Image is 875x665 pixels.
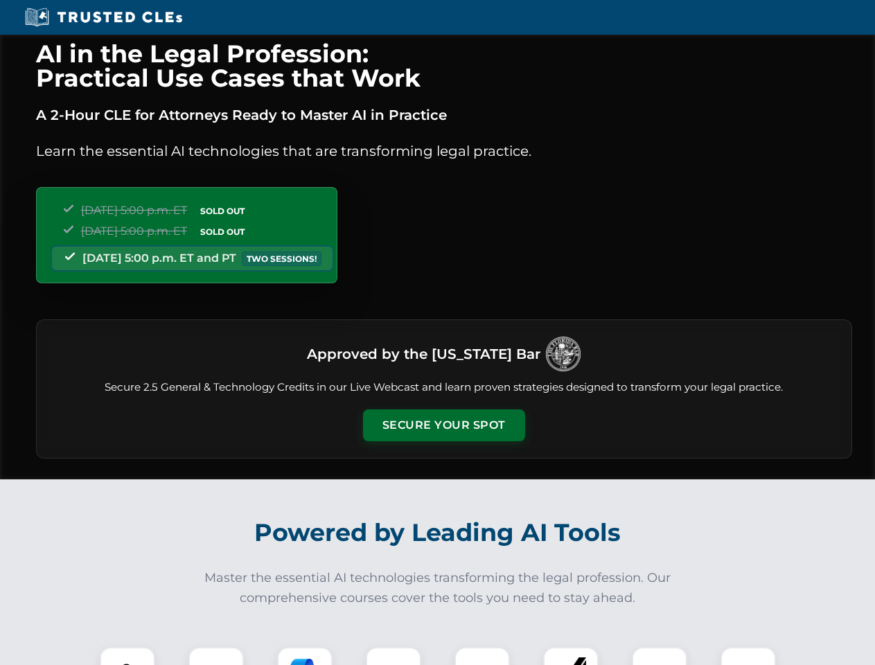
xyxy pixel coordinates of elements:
span: SOLD OUT [195,224,249,239]
img: Trusted CLEs [21,7,186,28]
span: SOLD OUT [195,204,249,218]
span: [DATE] 5:00 p.m. ET [81,204,187,217]
h2: Powered by Leading AI Tools [54,508,822,557]
h1: AI in the Legal Profession: Practical Use Cases that Work [36,42,852,90]
p: A 2-Hour CLE for Attorneys Ready to Master AI in Practice [36,104,852,126]
p: Learn the essential AI technologies that are transforming legal practice. [36,140,852,162]
img: Logo [546,337,581,371]
h3: Approved by the [US_STATE] Bar [307,342,540,366]
p: Secure 2.5 General & Technology Credits in our Live Webcast and learn proven strategies designed ... [53,380,835,396]
span: [DATE] 5:00 p.m. ET [81,224,187,238]
button: Secure Your Spot [363,409,525,441]
p: Master the essential AI technologies transforming the legal profession. Our comprehensive courses... [195,568,680,608]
